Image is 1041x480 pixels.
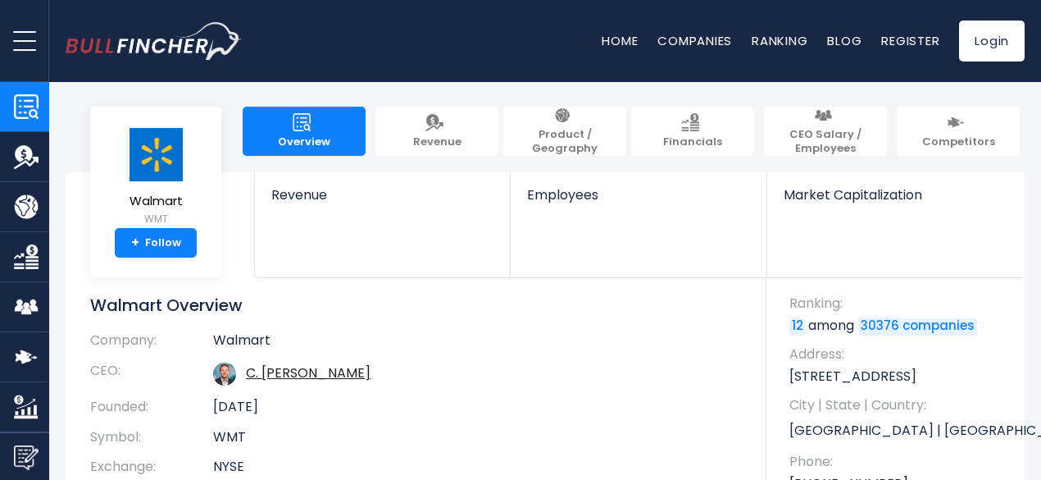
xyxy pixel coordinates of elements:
[631,107,754,156] a: Financials
[131,235,139,250] strong: +
[827,32,861,49] a: Blog
[959,21,1025,62] a: Login
[767,172,1023,231] a: Market Capitalization
[90,295,742,316] h1: Walmart Overview
[602,32,638,49] a: Home
[246,363,370,382] a: ceo
[127,194,184,208] span: Walmart
[115,228,197,258] a: +Follow
[127,212,184,226] small: WMT
[413,135,461,149] span: Revenue
[657,32,732,49] a: Companies
[789,295,1008,313] span: Ranking:
[255,172,510,231] a: Revenue
[789,368,1008,386] p: [STREET_ADDRESS]
[126,126,185,229] a: Walmart WMT
[511,128,618,156] span: Product / Geography
[752,32,807,49] a: Ranking
[881,32,939,49] a: Register
[789,345,1008,363] span: Address:
[663,135,722,149] span: Financials
[375,107,498,156] a: Revenue
[789,317,1008,335] p: among
[897,107,1020,156] a: Competitors
[789,418,1008,443] p: [GEOGRAPHIC_DATA] | [GEOGRAPHIC_DATA] | US
[243,107,366,156] a: Overview
[789,453,1008,471] span: Phone:
[66,22,242,60] img: bullfincher logo
[213,332,742,356] td: Walmart
[922,135,995,149] span: Competitors
[90,392,213,423] th: Founded:
[527,187,749,203] span: Employees
[66,22,242,60] a: Go to homepage
[784,187,1007,203] span: Market Capitalization
[90,423,213,453] th: Symbol:
[213,423,742,453] td: WMT
[789,318,806,335] a: 12
[764,107,887,156] a: CEO Salary / Employees
[858,318,977,335] a: 30376 companies
[789,396,1008,414] span: City | State | Country:
[271,187,493,203] span: Revenue
[90,332,213,356] th: Company:
[511,172,766,231] a: Employees
[278,135,330,149] span: Overview
[213,392,742,423] td: [DATE]
[213,363,236,386] img: doug-mcmillon.jpg
[772,128,879,156] span: CEO Salary / Employees
[503,107,626,156] a: Product / Geography
[90,356,213,392] th: CEO:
